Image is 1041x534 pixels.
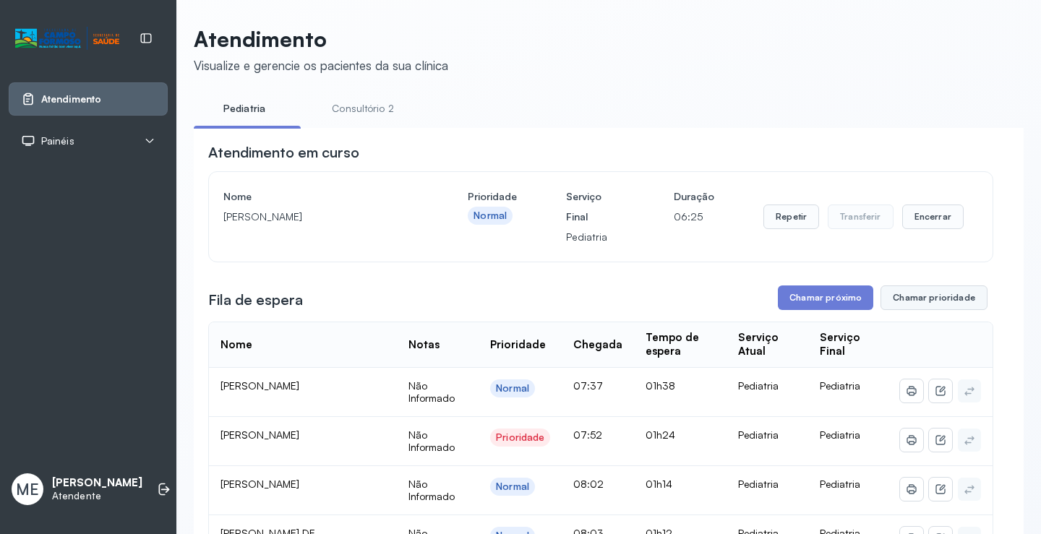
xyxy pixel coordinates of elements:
button: Chamar próximo [778,285,873,310]
span: [PERSON_NAME] [220,379,299,392]
a: Consultório 2 [312,97,414,121]
span: Não Informado [408,379,455,405]
h4: Prioridade [468,186,517,207]
span: 07:52 [573,429,602,441]
div: Serviço Final [820,331,877,358]
span: 01h38 [646,379,675,392]
div: Prioridade [496,431,544,444]
div: Pediatria [738,478,797,491]
p: [PERSON_NAME] [223,207,419,227]
div: Nome [220,338,252,352]
p: 06:25 [674,207,714,227]
button: Chamar prioridade [881,285,988,310]
span: 07:37 [573,379,603,392]
button: Encerrar [902,204,964,229]
span: Pediatria [820,379,860,392]
span: 01h14 [646,478,672,490]
span: Atendimento [41,93,101,105]
div: Prioridade [490,338,546,352]
span: [PERSON_NAME] [220,429,299,441]
div: Chegada [573,338,622,352]
span: 01h24 [646,429,675,441]
button: Repetir [763,204,819,229]
div: Serviço Atual [738,331,797,358]
span: [PERSON_NAME] [220,478,299,490]
span: Pediatria [820,478,860,490]
p: Atendimento [194,26,448,52]
div: Tempo de espera [646,331,715,358]
div: Pediatria [738,429,797,442]
span: Painéis [41,135,74,147]
span: Não Informado [408,429,455,454]
div: Normal [496,481,529,493]
span: Não Informado [408,478,455,503]
a: Atendimento [21,92,155,106]
div: Normal [474,210,507,222]
h4: Duração [674,186,714,207]
button: Transferir [828,204,894,229]
a: Pediatria [194,97,295,121]
div: Notas [408,338,440,352]
h4: Serviço Final [566,186,625,227]
div: Visualize e gerencie os pacientes da sua clínica [194,58,448,73]
span: 08:02 [573,478,604,490]
img: Logotipo do estabelecimento [15,27,119,51]
p: [PERSON_NAME] [52,476,142,490]
div: Pediatria [738,379,797,392]
span: Pediatria [820,429,860,441]
p: Atendente [52,490,142,502]
h4: Nome [223,186,419,207]
div: Normal [496,382,529,395]
p: Pediatria [566,227,625,247]
h3: Atendimento em curso [208,142,359,163]
h3: Fila de espera [208,290,303,310]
